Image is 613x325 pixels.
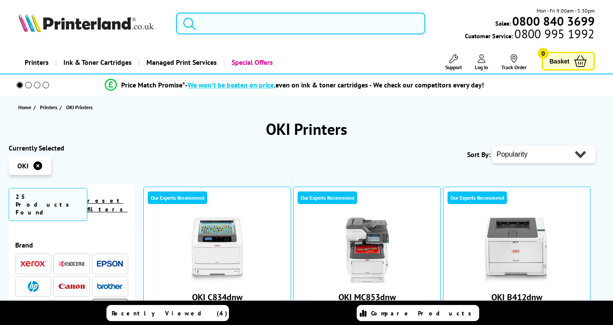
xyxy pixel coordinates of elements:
[185,276,250,285] a: OKI C834dnw
[550,55,570,67] span: Basket
[87,197,128,213] a: reset filters
[18,13,165,34] a: Printerland Logo
[59,281,85,292] a: Canon
[9,144,135,152] div: Currently Selected
[40,103,57,112] span: Printers
[465,30,594,40] span: Customer Service:
[188,80,275,89] span: We won’t be beaten on price,
[185,218,250,283] img: OKI C834dnw
[445,54,462,70] a: Support
[475,54,488,70] a: Log In
[18,51,55,74] a: Printers
[9,188,87,221] span: 25 Products Found
[357,305,479,321] a: Compare Products
[501,54,527,70] a: Track Order
[475,64,488,70] span: Log In
[335,218,400,283] img: OKI MC853dnw
[97,281,123,292] a: Brother
[223,51,279,74] a: Special Offers
[97,283,123,289] img: Brother
[9,119,604,139] h1: OKI Printers
[138,51,223,74] a: Managed Print Services
[512,13,595,29] b: 0800 840 3699
[15,241,128,249] span: Brand
[106,305,229,321] a: Recently Viewed (4)
[59,261,85,267] img: Kyocera
[121,80,185,89] span: Price Match Promise*
[20,261,46,267] img: Xerox
[338,291,396,303] a: OKI MC853dnw
[538,48,549,59] span: 0
[4,77,584,93] li: modal_Promise
[112,309,228,317] span: Recently Viewed (4)
[18,103,33,112] a: Home
[17,161,29,170] span: OKI
[495,19,511,27] span: Sales:
[148,191,207,204] div: Our Experts Recommend
[447,191,507,204] div: Our Experts Recommend
[18,13,154,32] img: Printerland Logo
[59,284,85,289] img: Canon
[185,80,484,89] div: - even on ink & toner cartridges - We check our competitors every day!
[513,30,594,38] span: 0800 995 1992
[55,51,138,74] a: Ink & Toner Cartridges
[40,103,60,112] a: Printers
[59,258,85,269] a: Kyocera
[97,261,123,267] img: Epson
[491,291,542,303] a: OKI B412dnw
[467,150,490,159] span: Sort By:
[484,276,549,285] a: OKI B412dnw
[537,7,595,15] span: Mon - Fri 9:00am - 5:30pm
[542,52,595,70] a: Basket 0
[20,258,46,269] a: Xerox
[97,258,123,269] a: Epson
[511,17,595,25] a: 0800 840 3699
[298,191,357,204] div: Our Experts Recommend
[484,218,549,283] img: OKI B412dnw
[20,281,46,292] a: HP
[192,291,242,303] a: OKI C834dnw
[335,276,400,285] a: OKI MC853dnw
[66,104,93,111] span: OKI Printers
[28,281,39,292] img: HP
[371,309,476,317] span: Compare Products
[445,64,462,70] span: Support
[63,51,132,74] span: Ink & Toner Cartridges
